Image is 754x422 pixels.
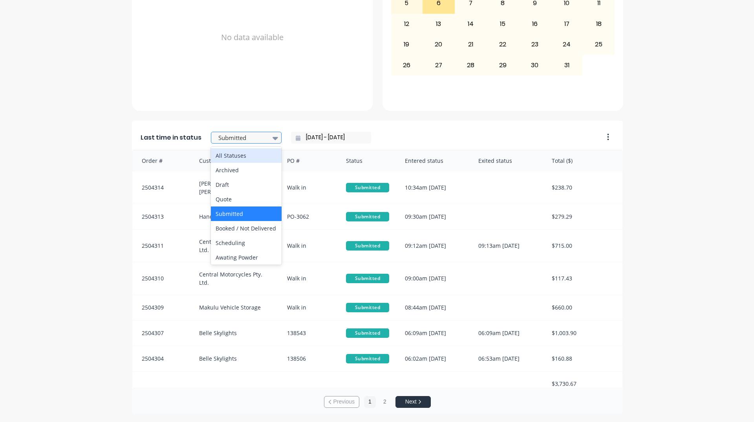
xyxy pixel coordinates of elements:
div: 06:09am [DATE] [470,321,544,346]
div: 06:09am [DATE] [397,321,470,346]
div: $1,003.90 [544,321,622,346]
div: 23 [519,35,551,54]
div: PO-3062 [279,204,338,229]
div: Entered status [397,150,470,171]
button: Previous [324,396,359,408]
div: 19 [391,35,423,54]
div: 14 [455,14,487,34]
div: 16 [519,14,551,34]
button: 2 [379,396,391,408]
div: 20 [423,35,454,54]
div: Order # [132,150,191,171]
div: 24 [551,35,582,54]
div: 30 [519,55,551,75]
div: 25 [583,35,615,54]
div: 09:12am [DATE] [397,230,470,262]
span: Submitted [346,303,389,312]
div: Total ($) [544,150,622,171]
div: Status [338,150,397,171]
div: Exited status [470,150,544,171]
span: Submitted [346,212,389,221]
div: 2504310 [132,262,191,295]
div: 10:34am [DATE] [397,171,470,204]
input: Filter by date [300,132,368,144]
div: $660.00 [544,295,622,320]
span: Submitted [346,274,389,283]
div: 21 [455,35,487,54]
div: 06:02am [DATE] [397,346,470,371]
div: Belle Skylights [191,346,280,371]
div: Scheduling [211,236,282,250]
div: Walk in [279,262,338,295]
div: 138506 [279,346,338,371]
div: Handy Man Steel Supplies [191,204,280,229]
div: 09:00am [DATE] [397,262,470,295]
div: $715.00 [544,230,622,262]
button: Next [395,396,431,408]
div: 2504313 [132,204,191,229]
div: 17 [551,14,582,34]
span: Submitted [346,241,389,251]
div: PO # [279,150,338,171]
div: 06:53am [DATE] [470,346,544,371]
div: Archived [211,163,282,177]
div: 09:13am [DATE] [470,230,544,262]
div: $279.29 [544,204,622,229]
div: 08:44am [DATE] [397,295,470,320]
div: 26 [391,55,423,75]
div: 29 [487,55,518,75]
div: 28 [455,55,487,75]
div: 2504304 [132,346,191,371]
span: Last time in status [141,133,201,142]
div: 12 [391,14,423,34]
div: 138543 [279,321,338,346]
div: $3,730.67 [544,372,622,396]
div: Customer [191,150,280,171]
div: Awating Powder [211,250,282,265]
div: 18 [583,14,615,34]
div: $117.43 [544,262,622,295]
div: 2504309 [132,295,191,320]
div: $160.88 [544,346,622,371]
div: $238.70 [544,171,622,204]
div: Walk in [279,171,338,204]
button: 1 [364,396,376,408]
div: 31 [551,55,582,75]
div: 09:30am [DATE] [397,204,470,229]
div: 13 [423,14,454,34]
div: 15 [487,14,518,34]
div: [PERSON_NAME] and [PERSON_NAME] Pty Ltd [191,171,280,204]
div: 2504307 [132,321,191,346]
div: 22 [487,35,518,54]
div: Submitted [211,206,282,221]
span: Submitted [346,354,389,363]
div: Draft [211,177,282,192]
div: Quote [211,192,282,206]
span: Submitted [346,328,389,338]
div: Walk in [279,230,338,262]
div: 2504314 [132,171,191,204]
div: Walk in [279,295,338,320]
span: Submitted [346,183,389,192]
div: Belle Skylights [191,321,280,346]
div: 27 [423,55,454,75]
div: 2504311 [132,230,191,262]
div: All Statuses [211,148,282,163]
div: Central Motorcycles Pty. Ltd. [191,230,280,262]
div: Makulu Vehicle Storage [191,295,280,320]
div: Booked / Not Delivered [211,221,282,236]
div: Central Motorcycles Pty. Ltd. [191,262,280,295]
